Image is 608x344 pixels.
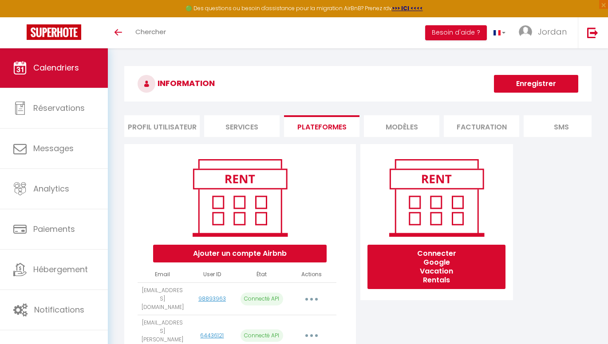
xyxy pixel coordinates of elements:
[380,155,493,240] img: rent.png
[138,267,187,282] th: Email
[124,66,592,102] h3: INFORMATION
[33,183,69,194] span: Analytics
[204,115,280,137] li: Services
[34,304,84,315] span: Notifications
[364,115,439,137] li: MODÈLES
[367,245,505,289] button: Connecter Google Vacation Rentals
[444,115,519,137] li: Facturation
[183,155,296,240] img: rent.png
[129,17,173,48] a: Chercher
[138,282,187,315] td: [EMAIL_ADDRESS][DOMAIN_NAME]
[287,267,336,282] th: Actions
[27,24,81,40] img: Super Booking
[237,267,287,282] th: État
[124,115,200,137] li: Profil Utilisateur
[587,27,598,38] img: logout
[33,102,85,113] span: Réservations
[392,4,423,12] a: >>> ICI <<<<
[241,293,283,305] p: Connecté API
[153,245,327,262] button: Ajouter un compte Airbnb
[33,143,74,154] span: Messages
[538,26,567,37] span: Jordan
[425,25,487,40] button: Besoin d'aide ?
[519,25,532,39] img: ...
[135,27,166,36] span: Chercher
[524,115,599,137] li: SMS
[284,115,359,137] li: Plateformes
[33,62,79,73] span: Calendriers
[33,223,75,235] span: Paiements
[200,332,224,339] a: 64436121
[241,329,283,342] p: Connecté API
[494,75,578,93] button: Enregistrer
[187,267,237,282] th: User ID
[198,295,226,302] a: 98893963
[33,264,88,275] span: Hébergement
[512,17,578,48] a: ... Jordan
